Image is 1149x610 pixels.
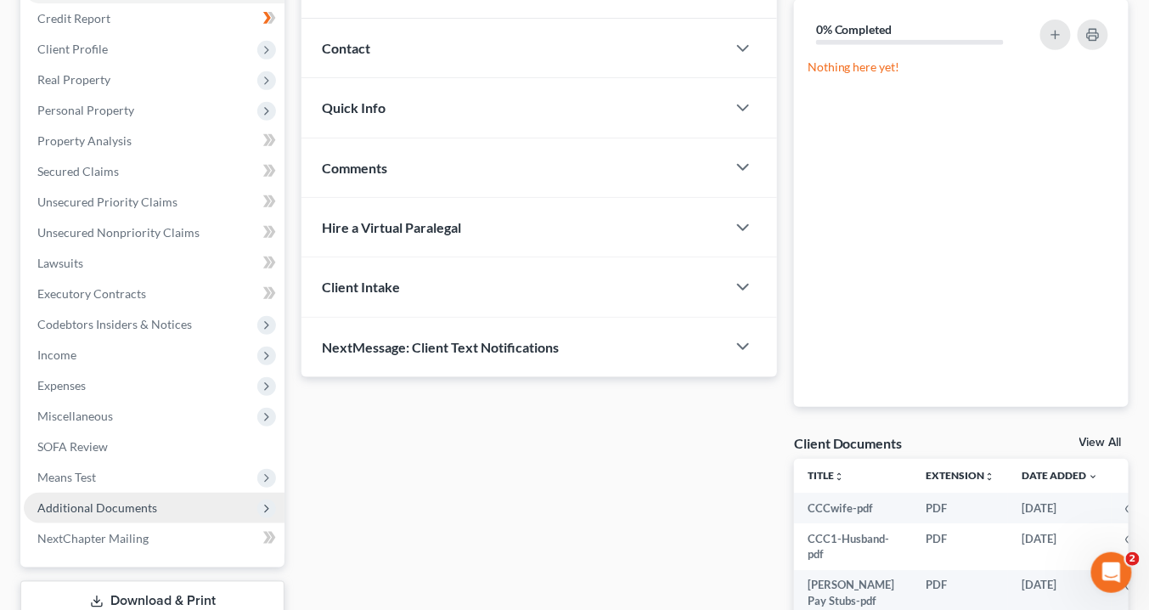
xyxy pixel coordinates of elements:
i: expand_more [1088,472,1098,482]
span: Means Test [37,470,96,484]
span: Unsecured Nonpriority Claims [37,225,200,240]
span: Comments [322,160,387,176]
span: Executory Contracts [37,286,146,301]
span: Real Property [37,72,110,87]
td: CCC1-Husband-pdf [794,523,912,570]
span: Income [37,347,76,362]
span: Codebtors Insiders & Notices [37,317,192,331]
td: [DATE] [1008,493,1112,523]
span: Quick Info [322,99,386,116]
span: Contact [322,40,370,56]
span: Lawsuits [37,256,83,270]
span: NextChapter Mailing [37,531,149,545]
span: Client Intake [322,279,400,295]
td: [DATE] [1008,523,1112,570]
span: Property Analysis [37,133,132,148]
a: NextChapter Mailing [24,523,284,554]
iframe: Intercom live chat [1091,552,1132,593]
td: PDF [912,493,1008,523]
td: PDF [912,523,1008,570]
span: Unsecured Priority Claims [37,195,177,209]
a: Unsecured Priority Claims [24,187,284,217]
div: Client Documents [794,434,903,452]
span: Hire a Virtual Paralegal [322,219,461,235]
p: Nothing here yet! [808,59,1115,76]
td: CCCwife-pdf [794,493,912,523]
span: Credit Report [37,11,110,25]
a: Unsecured Nonpriority Claims [24,217,284,248]
span: Personal Property [37,103,134,117]
span: Additional Documents [37,500,157,515]
span: Secured Claims [37,164,119,178]
span: Miscellaneous [37,409,113,423]
span: NextMessage: Client Text Notifications [322,339,559,355]
a: Extensionunfold_more [926,469,994,482]
span: Client Profile [37,42,108,56]
a: Lawsuits [24,248,284,279]
span: Expenses [37,378,86,393]
a: Executory Contracts [24,279,284,309]
a: Credit Report [24,3,284,34]
span: 2 [1126,552,1140,566]
a: Date Added expand_more [1022,469,1098,482]
a: Secured Claims [24,156,284,187]
a: Property Analysis [24,126,284,156]
a: Titleunfold_more [808,469,844,482]
i: unfold_more [984,472,994,482]
span: SOFA Review [37,439,108,454]
strong: 0% Completed [816,22,893,37]
i: unfold_more [834,472,844,482]
a: View All [1079,437,1122,449]
a: SOFA Review [24,432,284,462]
